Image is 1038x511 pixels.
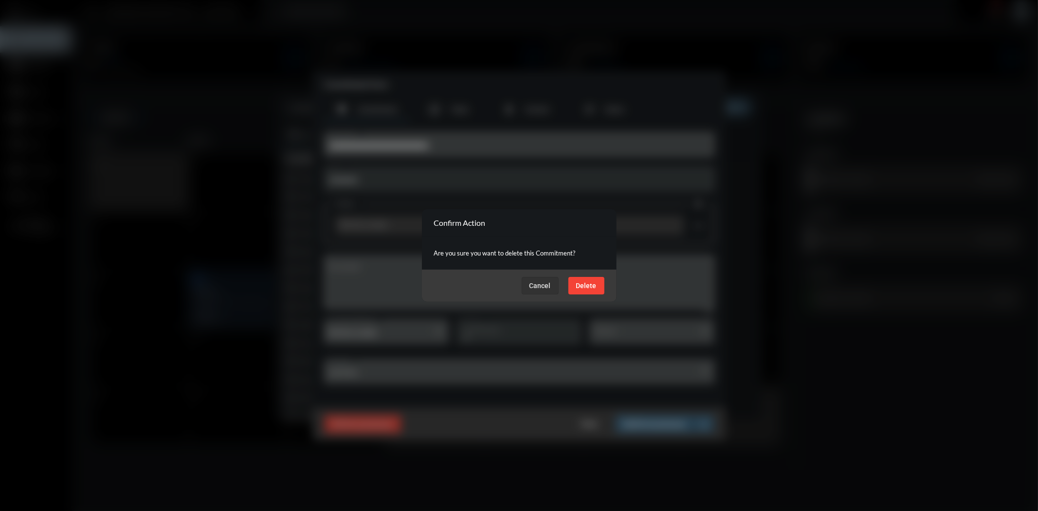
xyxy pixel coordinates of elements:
span: Delete [576,282,597,290]
p: Are you sure you want to delete this Commitment? [434,246,604,260]
button: Cancel [522,277,559,294]
button: Delete [568,277,604,294]
span: Cancel [529,282,551,290]
h2: Confirm Action [434,218,486,227]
